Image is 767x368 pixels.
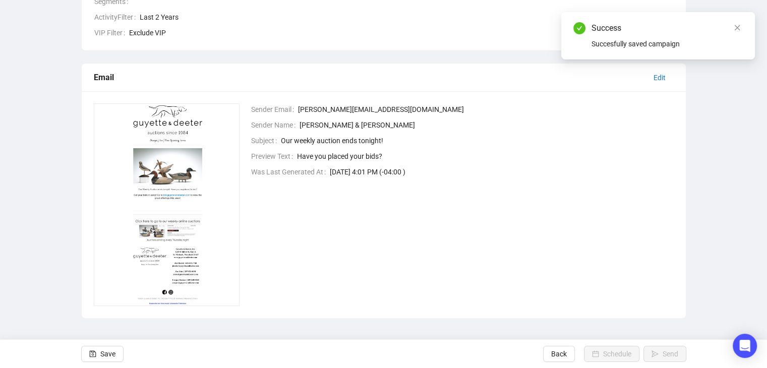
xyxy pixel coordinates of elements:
div: Email [94,71,645,84]
span: check-circle [573,22,585,34]
span: Edit [654,72,666,83]
span: VIP Filter [94,27,129,38]
img: 1755175336817-zS6VFUlbA58Dzvef.png [94,103,240,306]
span: [DATE] 4:01 PM (-04:00 ) [330,166,674,177]
div: Success [592,22,743,34]
span: Exclude VIP [129,27,674,38]
button: Save [81,346,124,362]
button: Edit [645,70,674,86]
span: Save [100,340,115,368]
span: Back [551,340,567,368]
span: Preview Text [251,151,297,162]
span: close [734,24,741,31]
span: Sender Email [251,104,298,115]
button: Send [643,346,686,362]
span: [PERSON_NAME][EMAIL_ADDRESS][DOMAIN_NAME] [298,104,674,115]
span: Subject [251,135,281,146]
span: Our weekly auction ends tonight! [281,135,674,146]
div: Succesfully saved campaign [592,38,743,49]
span: Sender Name [251,119,300,131]
span: Last 2 Years [140,12,674,23]
span: Have you placed your bids? [297,151,674,162]
button: Back [543,346,575,362]
button: Schedule [584,346,639,362]
span: save [89,350,96,357]
span: Was Last Generated At [251,166,330,177]
span: [PERSON_NAME] & [PERSON_NAME] [300,119,674,131]
span: ActivityFilter [94,12,140,23]
div: Open Intercom Messenger [733,334,757,358]
a: Close [732,22,743,33]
